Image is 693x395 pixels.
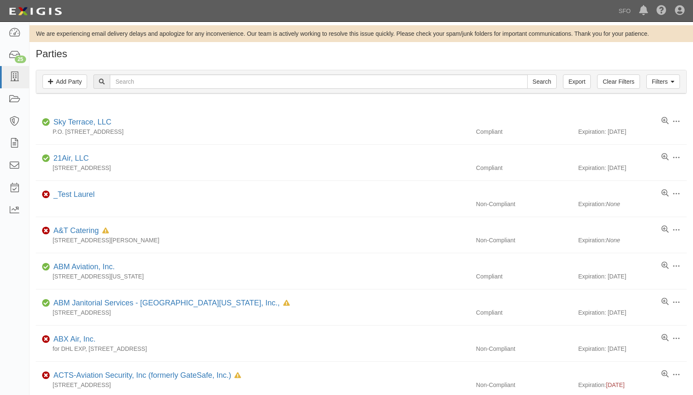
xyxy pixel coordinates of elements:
[42,192,50,198] i: Non-Compliant
[470,200,578,208] div: Non-Compliant
[578,345,687,353] div: Expiration: [DATE]
[102,228,109,234] i: In Default since 10/25/2023
[661,334,669,342] a: View results summary
[42,228,50,234] i: Non-Compliant
[614,3,635,19] a: SFO
[53,118,112,126] a: Sky Terrace, LLC
[53,226,99,235] a: A&T Catering
[42,337,50,342] i: Non-Compliant
[563,74,591,89] a: Export
[661,225,669,234] a: View results summary
[646,74,680,89] a: Filters
[606,382,624,388] span: [DATE]
[36,127,470,136] div: P.O. [STREET_ADDRESS]
[42,119,50,125] i: Compliant
[50,298,290,309] div: ABM Janitorial Services - Northern California, Inc.,
[578,308,687,317] div: Expiration: [DATE]
[50,225,109,236] div: A&T Catering
[42,373,50,379] i: Non-Compliant
[36,381,470,389] div: [STREET_ADDRESS]
[578,200,687,208] div: Expiration:
[50,117,112,128] div: Sky Terrace, LLC
[661,153,669,162] a: View results summary
[53,190,95,199] a: _Test Laurel
[50,153,89,164] div: 21Air, LLC
[15,56,26,63] div: 25
[661,262,669,270] a: View results summary
[470,381,578,389] div: Non-Compliant
[36,164,470,172] div: [STREET_ADDRESS]
[470,308,578,317] div: Compliant
[661,117,669,125] a: View results summary
[36,308,470,317] div: [STREET_ADDRESS]
[36,236,470,244] div: [STREET_ADDRESS][PERSON_NAME]
[6,4,64,19] img: logo-5460c22ac91f19d4615b14bd174203de0afe785f0fc80cf4dbbc73dc1793850b.png
[36,272,470,281] div: [STREET_ADDRESS][US_STATE]
[53,335,96,343] a: ABX Air, Inc.
[42,156,50,162] i: Compliant
[36,345,470,353] div: for DHL EXP, [STREET_ADDRESS]
[661,189,669,198] a: View results summary
[578,164,687,172] div: Expiration: [DATE]
[470,236,578,244] div: Non-Compliant
[53,371,231,379] a: ACTS-Aviation Security, Inc (formerly GateSafe, Inc.)
[470,345,578,353] div: Non-Compliant
[50,189,95,200] div: _Test Laurel
[578,381,687,389] div: Expiration:
[42,300,50,306] i: Compliant
[42,264,50,270] i: Compliant
[606,201,620,207] i: None
[36,48,687,59] h1: Parties
[578,272,687,281] div: Expiration: [DATE]
[283,300,290,306] i: In Default since 11/14/2024
[470,164,578,172] div: Compliant
[661,370,669,379] a: View results summary
[50,262,115,273] div: ABM Aviation, Inc.
[50,370,241,381] div: ACTS-Aviation Security, Inc (formerly GateSafe, Inc.)
[53,154,89,162] a: 21Air, LLC
[661,298,669,306] a: View results summary
[50,334,96,345] div: ABX Air, Inc.
[578,236,687,244] div: Expiration:
[597,74,640,89] a: Clear Filters
[656,6,666,16] i: Help Center - Complianz
[53,262,115,271] a: ABM Aviation, Inc.
[53,299,280,307] a: ABM Janitorial Services - [GEOGRAPHIC_DATA][US_STATE], Inc.,
[234,373,241,379] i: In Default since 05/07/2025
[470,272,578,281] div: Compliant
[527,74,557,89] input: Search
[110,74,527,89] input: Search
[470,127,578,136] div: Compliant
[42,74,87,89] a: Add Party
[578,127,687,136] div: Expiration: [DATE]
[29,29,693,38] div: We are experiencing email delivery delays and apologize for any inconvenience. Our team is active...
[606,237,620,244] i: None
